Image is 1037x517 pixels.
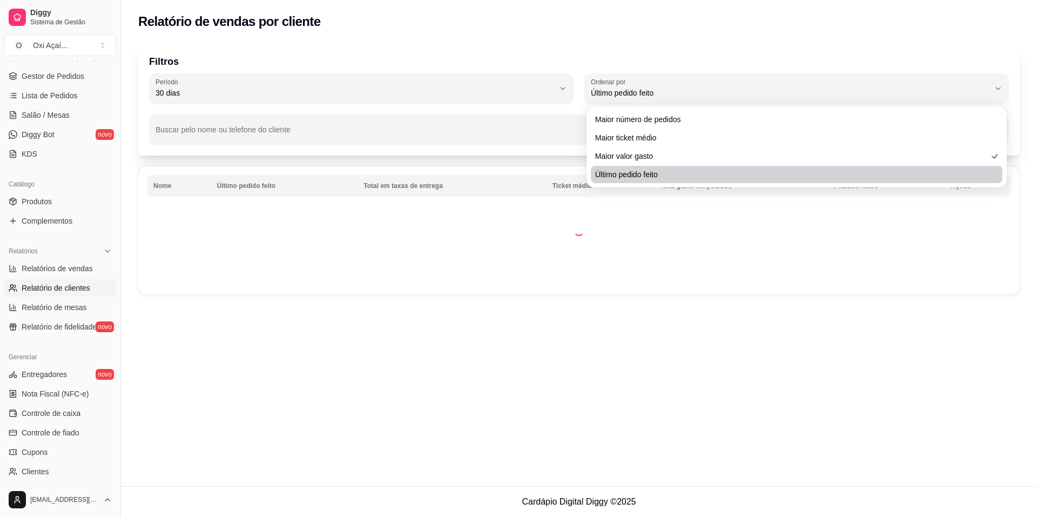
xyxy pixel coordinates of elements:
span: O [14,40,24,51]
button: Select a team [4,35,116,56]
span: Relatórios [9,247,38,256]
span: Sistema de Gestão [30,18,112,26]
div: Oxi Açaí ... [33,40,68,51]
span: Relatório de clientes [22,283,90,293]
span: Último pedido feito [591,88,989,98]
span: Relatório de mesas [22,302,87,313]
span: Controle de fiado [22,427,79,438]
span: Cupons [22,447,48,458]
span: Produtos [22,196,52,207]
p: Filtros [149,54,1009,69]
footer: Cardápio Digital Diggy © 2025 [121,486,1037,517]
span: Relatório de fidelidade [22,321,97,332]
span: Controle de caixa [22,408,80,419]
span: Relatórios de vendas [22,263,93,274]
span: Entregadores [22,369,67,380]
span: Lista de Pedidos [22,90,78,101]
span: Maior número de pedidos [595,114,988,125]
label: Período [156,77,181,86]
span: Maior ticket médio [595,132,988,143]
span: Maior valor gasto [595,151,988,162]
span: Diggy [30,8,112,18]
div: Gerenciar [4,348,116,366]
input: Buscar pelo nome ou telefone do cliente [156,129,927,139]
span: 30 dias [156,88,554,98]
span: Complementos [22,216,72,226]
span: [EMAIL_ADDRESS][DOMAIN_NAME] [30,495,99,504]
span: Último pedido feito [595,169,988,180]
span: Gestor de Pedidos [22,71,84,82]
span: Diggy Bot [22,129,55,140]
div: Loading [574,225,584,236]
h2: Relatório de vendas por cliente [138,13,321,30]
span: Nota Fiscal (NFC-e) [22,388,89,399]
span: Clientes [22,466,49,477]
span: Salão / Mesas [22,110,70,120]
div: Catálogo [4,176,116,193]
span: KDS [22,149,37,159]
label: Ordenar por [591,77,629,86]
